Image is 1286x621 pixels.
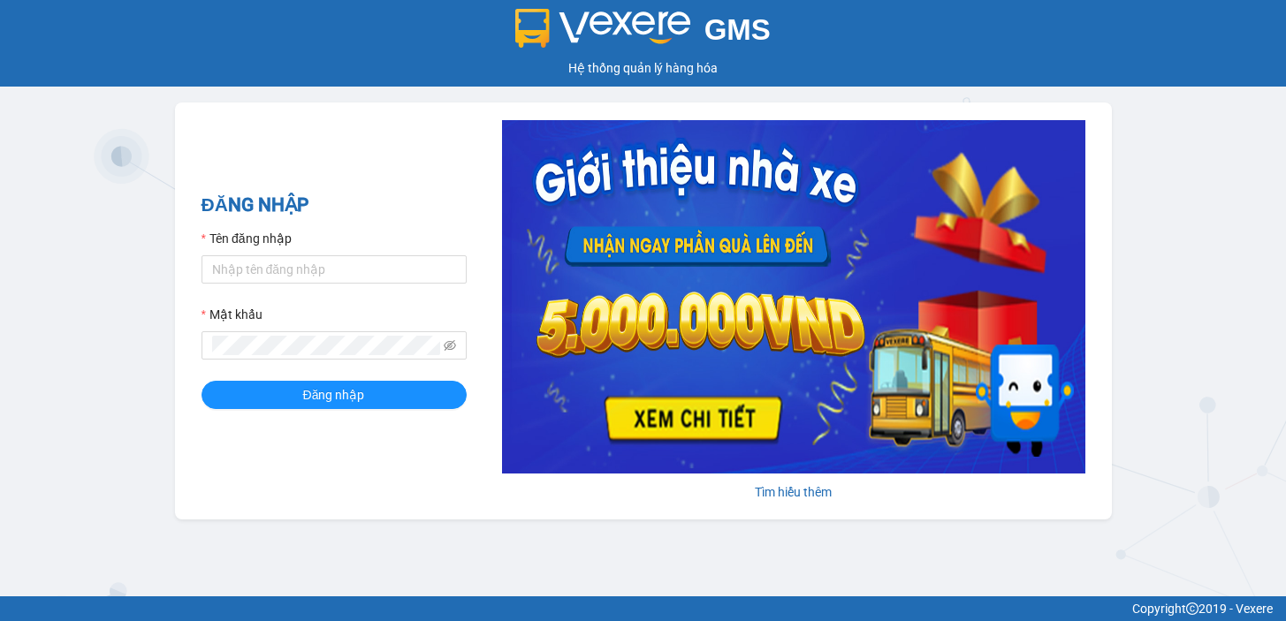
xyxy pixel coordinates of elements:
label: Tên đăng nhập [202,229,292,248]
span: Đăng nhập [303,385,365,405]
div: Hệ thống quản lý hàng hóa [4,58,1282,78]
span: copyright [1186,602,1198,615]
button: Đăng nhập [202,381,467,409]
span: GMS [704,13,771,46]
div: Copyright 2019 - Vexere [13,599,1273,618]
input: Mật khẩu [212,336,440,355]
span: eye-invisible [444,339,456,352]
div: Tìm hiểu thêm [502,482,1085,502]
h2: ĐĂNG NHẬP [202,191,467,220]
img: logo 2 [515,9,690,48]
label: Mật khẩu [202,305,263,324]
img: banner-0 [502,120,1085,473]
a: GMS [515,27,771,41]
input: Tên đăng nhập [202,255,467,284]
